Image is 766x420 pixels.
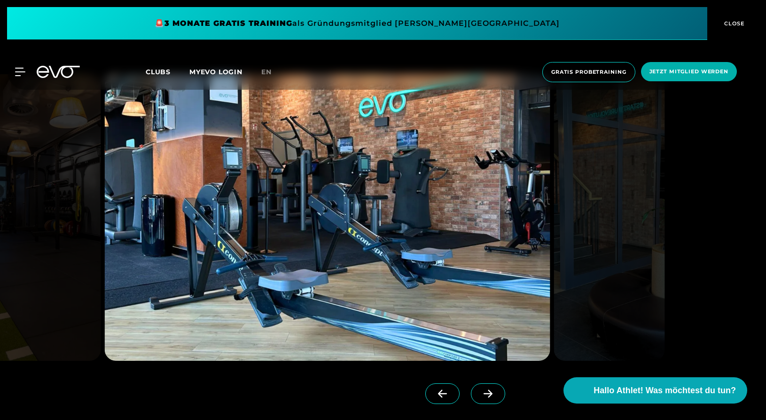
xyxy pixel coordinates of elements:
[594,384,736,397] span: Hallo Athlet! Was möchtest du tun?
[554,74,665,361] img: evofitness
[722,19,745,28] span: CLOSE
[105,74,550,361] img: evofitness
[189,68,242,76] a: MYEVO LOGIN
[146,67,189,76] a: Clubs
[146,68,171,76] span: Clubs
[261,68,272,76] span: en
[551,68,626,76] span: Gratis Probetraining
[649,68,728,76] span: Jetzt Mitglied werden
[707,7,759,40] button: CLOSE
[638,62,740,82] a: Jetzt Mitglied werden
[261,67,283,78] a: en
[563,377,747,404] button: Hallo Athlet! Was möchtest du tun?
[539,62,638,82] a: Gratis Probetraining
